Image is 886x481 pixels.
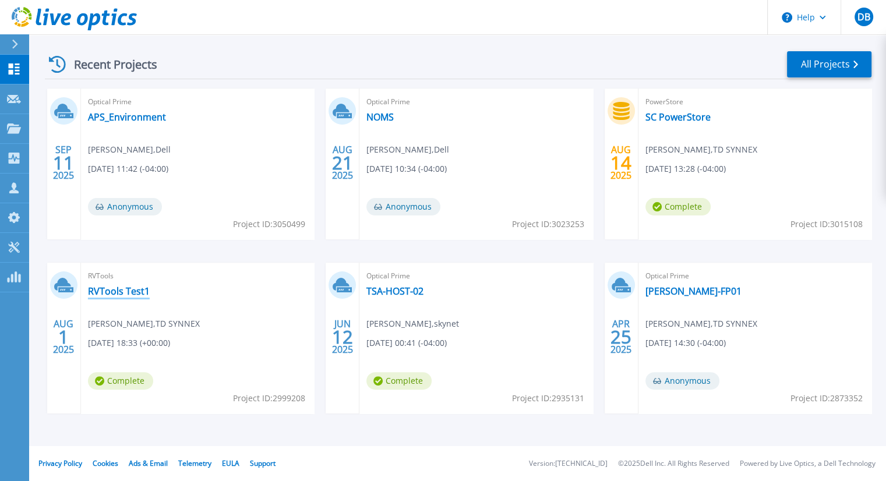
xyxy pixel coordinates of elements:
span: Optical Prime [645,270,864,282]
span: Complete [88,372,153,390]
a: TSA-HOST-02 [366,285,423,297]
div: Recent Projects [45,50,173,79]
span: Anonymous [645,372,719,390]
a: All Projects [787,51,871,77]
span: 14 [610,158,631,168]
span: Complete [645,198,711,215]
span: Project ID: 3023253 [512,218,584,231]
span: Project ID: 3015108 [790,218,863,231]
span: Optical Prime [88,96,307,108]
span: RVTools [88,270,307,282]
span: Project ID: 3050499 [233,218,305,231]
a: NOMS [366,111,394,123]
a: RVTools Test1 [88,285,150,297]
span: 11 [53,158,74,168]
span: 25 [610,332,631,342]
span: [DATE] 10:34 (-04:00) [366,162,447,175]
span: Optical Prime [366,270,585,282]
span: DB [857,12,870,22]
div: AUG 2025 [610,142,632,184]
a: [PERSON_NAME]-FP01 [645,285,742,297]
span: [PERSON_NAME] , TD SYNNEX [645,143,757,156]
div: SEP 2025 [52,142,75,184]
span: 21 [332,158,353,168]
a: SC PowerStore [645,111,711,123]
span: [DATE] 14:30 (-04:00) [645,337,726,349]
span: Project ID: 2873352 [790,392,863,405]
li: Powered by Live Optics, a Dell Technology [740,460,876,468]
span: Complete [366,372,432,390]
div: APR 2025 [610,316,632,358]
span: Anonymous [366,198,440,215]
span: Project ID: 2935131 [512,392,584,405]
span: PowerStore [645,96,864,108]
a: Privacy Policy [38,458,82,468]
li: Version: [TECHNICAL_ID] [529,460,608,468]
li: © 2025 Dell Inc. All Rights Reserved [618,460,729,468]
span: [PERSON_NAME] , Dell [366,143,449,156]
div: AUG 2025 [52,316,75,358]
a: Ads & Email [129,458,168,468]
span: 1 [58,332,69,342]
span: Optical Prime [366,96,585,108]
span: [PERSON_NAME] , skynet [366,317,459,330]
span: 12 [332,332,353,342]
div: AUG 2025 [331,142,354,184]
a: APS_Environment [88,111,166,123]
span: Project ID: 2999208 [233,392,305,405]
a: Cookies [93,458,118,468]
span: [DATE] 00:41 (-04:00) [366,337,447,349]
span: [PERSON_NAME] , TD SYNNEX [88,317,200,330]
a: Telemetry [178,458,211,468]
span: [DATE] 11:42 (-04:00) [88,162,168,175]
a: EULA [222,458,239,468]
div: JUN 2025 [331,316,354,358]
span: [PERSON_NAME] , TD SYNNEX [645,317,757,330]
span: [DATE] 18:33 (+00:00) [88,337,170,349]
span: [DATE] 13:28 (-04:00) [645,162,726,175]
a: Support [250,458,276,468]
span: [PERSON_NAME] , Dell [88,143,171,156]
span: Anonymous [88,198,162,215]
